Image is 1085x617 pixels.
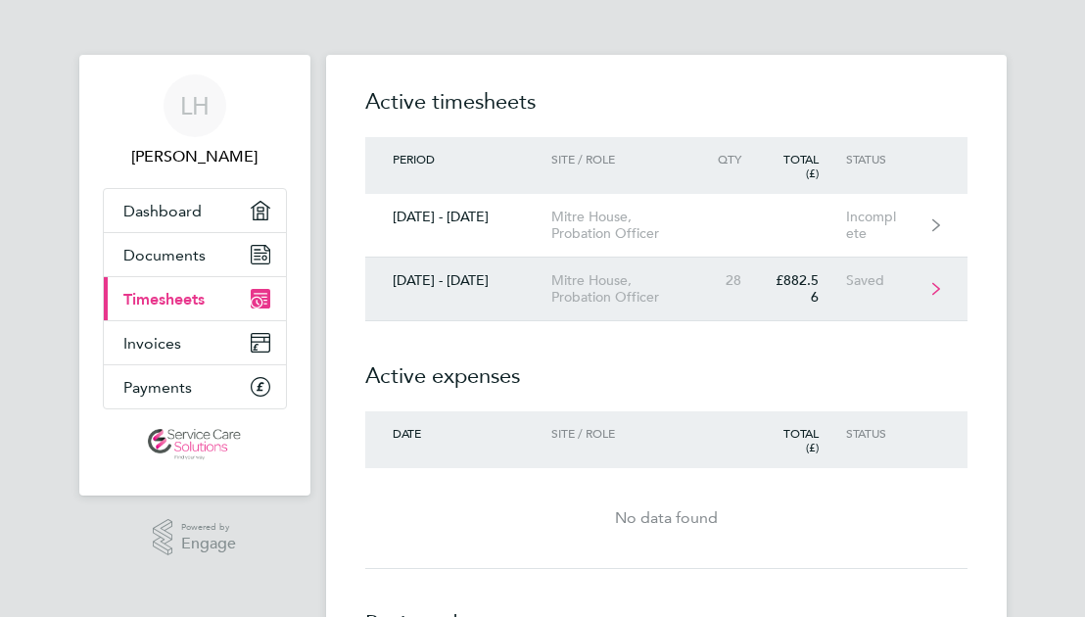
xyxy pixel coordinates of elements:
span: Period [393,151,435,166]
a: Timesheets [104,277,286,320]
div: Mitre House, Probation Officer [551,272,708,306]
span: Timesheets [123,290,205,308]
a: LH[PERSON_NAME] [103,74,287,168]
a: Payments [104,365,286,408]
nav: Main navigation [79,55,310,496]
span: Payments [123,378,192,397]
span: Powered by [181,519,236,536]
div: Date [365,426,552,453]
div: Qty [708,152,769,179]
span: LH [180,93,210,119]
div: Site / Role [551,426,708,453]
div: Site / Role [551,152,708,179]
span: Engage [181,536,236,552]
span: Documents [123,246,206,264]
a: Powered byEngage [153,519,236,556]
h2: Active timesheets [365,86,967,137]
a: [DATE] - [DATE]Mitre House, Probation Officer28£882.56Saved [365,258,967,321]
div: No data found [365,506,967,530]
h2: Active expenses [365,321,967,411]
div: 28 [708,272,769,289]
div: Status [846,152,930,179]
span: Dashboard [123,202,202,220]
div: Total (£) [769,152,847,179]
div: Saved [846,272,930,289]
div: £882.56 [769,272,847,306]
a: [DATE] - [DATE]Mitre House, Probation OfficerIncomplete [365,194,967,258]
span: Invoices [123,334,181,353]
a: Go to home page [103,429,287,460]
div: [DATE] - [DATE] [365,209,552,225]
div: Status [846,426,930,453]
div: Incomplete [846,209,930,242]
a: Invoices [104,321,286,364]
span: Layla Hill [103,145,287,168]
div: Mitre House, Probation Officer [551,209,708,242]
div: [DATE] - [DATE] [365,272,552,289]
img: servicecare-logo-retina.png [148,429,240,460]
div: Total (£) [769,426,847,453]
a: Documents [104,233,286,276]
a: Dashboard [104,189,286,232]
